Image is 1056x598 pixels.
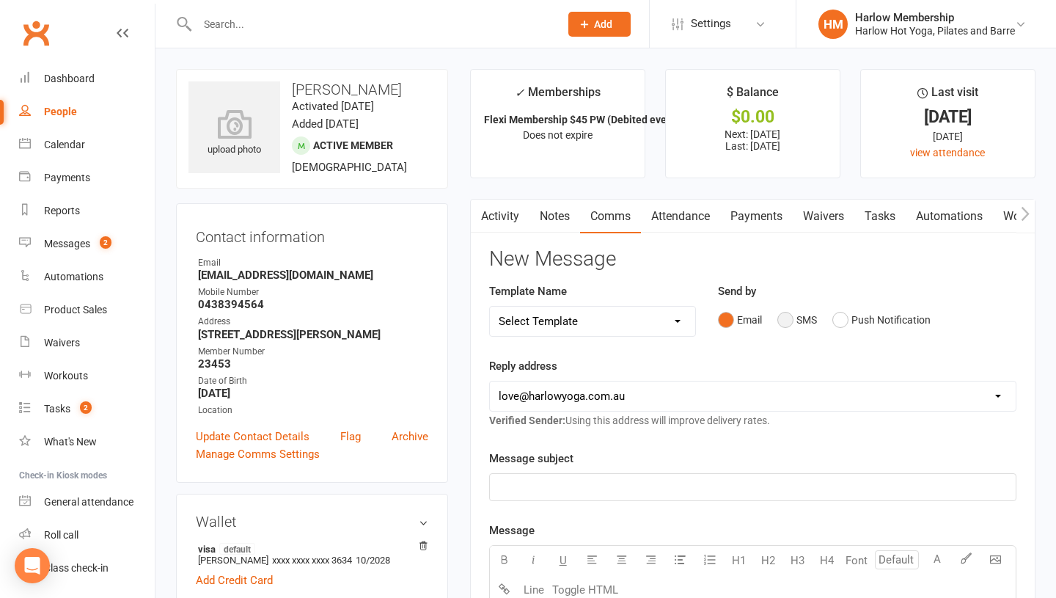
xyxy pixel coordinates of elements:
[484,114,700,125] strong: Flexi Membership $45 PW (Debited every 28 ...
[18,15,54,51] a: Clubworx
[19,128,155,161] a: Calendar
[580,200,641,233] a: Comms
[19,519,155,552] a: Roll call
[19,227,155,260] a: Messages 2
[523,129,593,141] span: Does not expire
[725,546,754,575] button: H1
[783,546,813,575] button: H3
[489,357,557,375] label: Reply address
[292,117,359,131] time: Added [DATE]
[196,572,273,589] a: Add Credit Card
[198,357,428,371] strong: 23453
[19,293,155,327] a: Product Sales
[198,543,421,555] strong: visa
[44,205,80,216] div: Reports
[188,81,436,98] h3: [PERSON_NAME]
[44,496,133,508] div: General attendance
[594,18,612,30] span: Add
[44,337,80,349] div: Waivers
[198,298,428,311] strong: 0438394564
[44,238,90,249] div: Messages
[44,370,88,382] div: Workouts
[313,139,393,151] span: Active member
[198,256,428,270] div: Email
[529,200,580,233] a: Notes
[15,548,50,583] div: Open Intercom Messenger
[906,200,993,233] a: Automations
[874,109,1022,125] div: [DATE]
[198,285,428,299] div: Mobile Number
[292,100,374,113] time: Activated [DATE]
[196,428,309,445] a: Update Contact Details
[44,304,107,316] div: Product Sales
[198,315,428,329] div: Address
[292,161,407,174] span: [DEMOGRAPHIC_DATA]
[489,415,770,426] span: Using this address will improve delivery rates.
[679,109,826,125] div: $0.00
[19,327,155,360] a: Waivers
[356,555,390,566] span: 10/2028
[196,445,320,463] a: Manage Comms Settings
[832,306,931,334] button: Push Notification
[19,360,155,393] a: Workouts
[44,436,97,448] div: What's New
[515,86,524,100] i: ✓
[219,543,255,555] span: default
[44,403,70,415] div: Tasks
[793,200,854,233] a: Waivers
[392,428,428,445] a: Archive
[720,200,793,233] a: Payments
[44,562,109,574] div: Class check-in
[19,95,155,128] a: People
[44,73,95,84] div: Dashboard
[198,387,428,400] strong: [DATE]
[19,486,155,519] a: General attendance kiosk mode
[44,529,78,541] div: Roll call
[679,128,826,152] p: Next: [DATE] Last: [DATE]
[196,514,428,530] h3: Wallet
[44,106,77,117] div: People
[100,236,111,249] span: 2
[19,393,155,426] a: Tasks 2
[549,546,578,575] button: U
[19,426,155,459] a: What's New
[854,200,906,233] a: Tasks
[471,200,529,233] a: Activity
[818,10,848,39] div: HM
[196,223,428,245] h3: Contact information
[19,194,155,227] a: Reports
[44,271,103,282] div: Automations
[910,147,985,158] a: view attendance
[874,128,1022,145] div: [DATE]
[198,345,428,359] div: Member Number
[193,14,549,34] input: Search...
[515,83,601,110] div: Memberships
[855,24,1015,37] div: Harlow Hot Yoga, Pilates and Barre
[198,374,428,388] div: Date of Birth
[272,555,352,566] span: xxxx xxxx xxxx 3634
[718,306,762,334] button: Email
[19,260,155,293] a: Automations
[80,401,92,414] span: 2
[560,554,567,567] span: U
[44,172,90,183] div: Payments
[188,109,280,158] div: upload photo
[19,161,155,194] a: Payments
[489,282,567,300] label: Template Name
[19,62,155,95] a: Dashboard
[923,546,952,575] button: A
[777,306,817,334] button: SMS
[568,12,631,37] button: Add
[340,428,361,445] a: Flag
[875,550,919,569] input: Default
[489,248,1016,271] h3: New Message
[641,200,720,233] a: Attendance
[727,83,779,109] div: $ Balance
[19,552,155,585] a: Class kiosk mode
[718,282,756,300] label: Send by
[917,83,978,109] div: Last visit
[198,404,428,417] div: Location
[198,269,428,282] strong: [EMAIL_ADDRESS][DOMAIN_NAME]
[489,450,573,467] label: Message subject
[44,139,85,150] div: Calendar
